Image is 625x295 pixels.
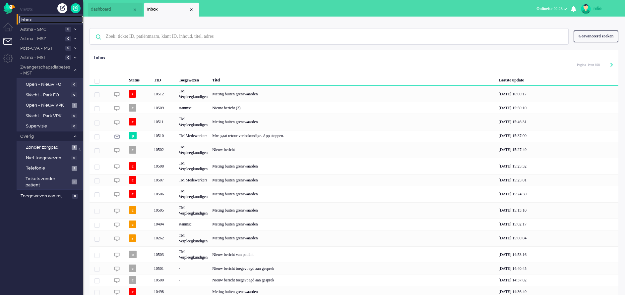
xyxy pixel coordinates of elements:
div: TM Medewerkers [176,130,210,142]
div: - [176,263,210,274]
div: TM Verpleegkundigen [176,142,210,158]
div: stanmsc [176,219,210,230]
span: Niet toegewezen [26,155,70,161]
a: Tickets zonder patient 3 [19,175,82,188]
a: Zonder zorgpad 2 [19,143,82,151]
span: c [129,146,136,154]
div: [DATE] 15:24:30 [496,186,618,202]
div: Nieuw bericht van patiënt [210,246,496,263]
div: 10508 [90,158,618,174]
li: Onlinefor 02:28 [532,2,571,17]
span: 1 [72,103,77,108]
li: Dashboard menu [3,23,18,37]
div: TM Verpleegkundigen [176,158,210,174]
img: ic_chat_grey.svg [114,289,120,295]
span: Toegewezen aan mij [21,193,70,199]
img: ic_chat_grey.svg [114,236,120,242]
div: 10262 [90,230,618,246]
div: Nieuw bericht (3) [210,102,496,114]
span: Inbox [21,17,83,23]
input: Zoek: ticket ID, patiëntnaam, klant ID, inhoud, titel, adres [101,28,559,44]
div: mlie [594,5,618,12]
img: ic_chat_grey.svg [114,164,120,170]
a: Niet toegewezen 0 [19,154,82,161]
img: flow_omnibird.svg [3,3,15,14]
li: View [144,3,199,17]
span: c [129,265,136,272]
img: ic_chat_grey.svg [114,120,120,125]
img: ic_chat_grey.svg [114,278,120,283]
div: Meting buiten grenswaarden [210,230,496,246]
div: 10494 [90,219,618,230]
div: 10506 [90,186,618,202]
div: 10511 [90,114,618,130]
div: 10505 [90,202,618,219]
span: o [129,251,137,258]
div: 10500 [90,274,618,286]
img: ic-search-icon.svg [90,28,107,46]
a: Quick Ticket [71,3,81,13]
span: Astma - MSZ [19,36,63,42]
div: 10507 [152,174,176,186]
span: Wacht - Park VPK [26,113,70,119]
div: 10503 [90,246,618,263]
a: Omnidesk [3,4,15,9]
div: Creëer ticket [57,3,67,13]
img: ic_chat_grey.svg [114,106,120,111]
div: TM Medewerkers [176,174,210,186]
span: 0 [71,92,77,97]
span: c [129,104,136,112]
span: 2 [72,145,77,150]
div: 10503 [152,246,176,263]
span: c [129,190,136,198]
div: Close tab [189,7,194,12]
span: Astma - MST [19,55,63,61]
div: Meting buiten grenswaarden [210,158,496,174]
div: 10502 [90,142,618,158]
span: 0 [71,156,77,161]
div: Meting buiten grenswaarden [210,202,496,219]
div: [DATE] 15:13:10 [496,202,618,219]
div: [DATE] 14:37:02 [496,274,618,286]
span: c [129,162,136,170]
img: ic_chat_grey.svg [114,222,120,228]
div: TM Verpleegkundigen [176,186,210,202]
a: Telefonie 2 [19,164,82,172]
a: Open - Nieuw FO 0 [19,80,82,88]
span: 0 [71,124,77,129]
div: 10512 [152,86,176,102]
div: [DATE] 16:00:17 [496,86,618,102]
div: [DATE] 15:37:09 [496,130,618,142]
img: ic_chat_grey.svg [114,178,120,183]
div: Nieuw bericht [210,142,496,158]
div: Laatste update [496,73,618,86]
div: 10494 [152,219,176,230]
li: Dashboard [88,3,143,17]
span: c [129,276,136,284]
span: Zwangerschapsdiabetes - MST [19,64,71,76]
div: 10510 [90,130,618,142]
span: 0 [71,82,77,87]
span: Overig [19,133,71,140]
div: Mw. gaat retour verloskundige. App stoppen. [210,130,496,142]
div: [DATE] 15:25:01 [496,174,618,186]
span: Tickets zonder patient [26,176,70,188]
img: ic_chat_grey.svg [114,208,120,214]
span: Open - Nieuw VPK [26,102,70,109]
img: avatar [581,4,591,14]
img: ic_chat_grey.svg [114,92,120,97]
span: Astma - SMC [19,26,63,33]
div: [DATE] 14:40:45 [496,263,618,274]
div: Close tab [132,7,138,12]
div: 10506 [152,186,176,202]
div: 10501 [90,263,618,274]
a: Inbox [19,16,83,23]
div: 10507 [90,174,618,186]
img: ic_chat_grey.svg [114,266,120,272]
div: Meting buiten grenswaarden [210,186,496,202]
span: 0 [65,55,71,60]
div: Pagination [577,60,613,70]
div: TM Verpleegkundigen [176,230,210,246]
span: Telefonie [26,165,70,172]
span: 0 [71,114,77,119]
